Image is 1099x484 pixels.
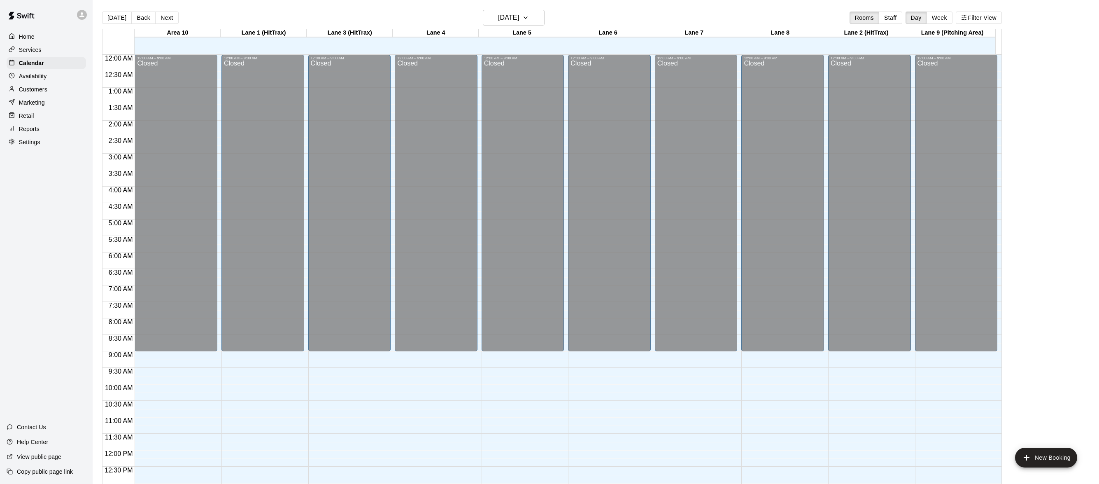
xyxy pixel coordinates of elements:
div: 12:00 AM – 9:00 AM: Closed [221,55,304,351]
button: Rooms [850,12,879,24]
span: 8:00 AM [107,318,135,325]
p: Retail [19,112,34,120]
div: Closed [484,60,562,354]
span: 5:30 AM [107,236,135,243]
div: 12:00 AM – 9:00 AM: Closed [308,55,391,351]
p: Help Center [17,438,48,446]
a: Services [7,44,86,56]
div: Lane 8 [737,29,823,37]
span: 5:00 AM [107,220,135,227]
span: 12:30 AM [103,71,135,78]
div: Lane 5 [479,29,565,37]
a: Reports [7,123,86,135]
div: Lane 6 [565,29,651,37]
span: 12:30 PM [102,467,135,474]
span: 2:00 AM [107,121,135,128]
a: Customers [7,83,86,96]
h6: [DATE] [498,12,519,23]
div: 12:00 AM – 9:00 AM: Closed [828,55,911,351]
div: Lane 3 (HitTrax) [307,29,393,37]
span: 4:30 AM [107,203,135,210]
div: 12:00 AM – 9:00 AM: Closed [741,55,824,351]
div: 12:00 AM – 9:00 AM: Closed [915,55,998,351]
p: Services [19,46,42,54]
p: Availability [19,72,47,80]
div: Closed [397,60,475,354]
span: 11:00 AM [103,417,135,424]
span: 8:30 AM [107,335,135,342]
div: 12:00 AM – 9:00 AM: Closed [135,55,217,351]
p: Home [19,33,35,41]
p: Contact Us [17,423,46,431]
div: Closed [917,60,995,354]
div: Closed [657,60,735,354]
div: Calendar [7,57,86,69]
div: 12:00 AM – 9:00 AM [224,56,302,60]
span: 11:30 AM [103,434,135,441]
div: Lane 4 [393,29,479,37]
div: 12:00 AM – 9:00 AM [570,56,648,60]
div: Closed [311,60,389,354]
div: Area 10 [135,29,221,37]
span: 3:30 AM [107,170,135,177]
span: 6:30 AM [107,269,135,276]
button: Week [927,12,952,24]
div: 12:00 AM – 9:00 AM [137,56,215,60]
div: Lane 9 (Pitching Area) [909,29,995,37]
span: 9:30 AM [107,368,135,375]
span: 3:00 AM [107,154,135,161]
div: 12:00 AM – 9:00 AM [484,56,562,60]
p: Reports [19,125,40,133]
button: Day [906,12,927,24]
span: 10:30 AM [103,401,135,408]
div: Closed [137,60,215,354]
p: View public page [17,453,61,461]
span: 12:00 AM [103,55,135,62]
span: 2:30 AM [107,137,135,144]
a: Settings [7,136,86,148]
div: 12:00 AM – 9:00 AM [657,56,735,60]
span: 4:00 AM [107,187,135,194]
span: 10:00 AM [103,384,135,391]
a: Availability [7,70,86,82]
button: [DATE] [102,12,132,24]
a: Retail [7,110,86,122]
p: Calendar [19,59,44,67]
div: 12:00 AM – 9:00 AM: Closed [482,55,564,351]
button: Staff [879,12,902,24]
div: Lane 2 (HitTrax) [823,29,909,37]
div: 12:00 AM – 9:00 AM [831,56,908,60]
div: Closed [224,60,302,354]
div: Closed [744,60,822,354]
div: 12:00 AM – 9:00 AM [744,56,822,60]
span: 9:00 AM [107,351,135,358]
span: 1:30 AM [107,104,135,111]
span: 12:00 PM [102,450,135,457]
div: 12:00 AM – 9:00 AM [397,56,475,60]
div: 12:00 AM – 9:00 AM [311,56,389,60]
div: 12:00 AM – 9:00 AM: Closed [655,55,738,351]
p: Customers [19,85,47,94]
button: Back [131,12,156,24]
div: 12:00 AM – 9:00 AM: Closed [568,55,651,351]
p: Settings [19,138,40,146]
div: Lane 1 (HitTrax) [221,29,307,37]
a: Marketing [7,96,86,109]
span: 1:00 AM [107,88,135,95]
div: Lane 7 [651,29,737,37]
button: [DATE] [483,10,545,26]
button: Filter View [956,12,1002,24]
a: Home [7,30,86,43]
button: Next [155,12,178,24]
div: 12:00 AM – 9:00 AM [917,56,995,60]
div: Closed [831,60,908,354]
span: 6:00 AM [107,253,135,260]
div: Closed [570,60,648,354]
